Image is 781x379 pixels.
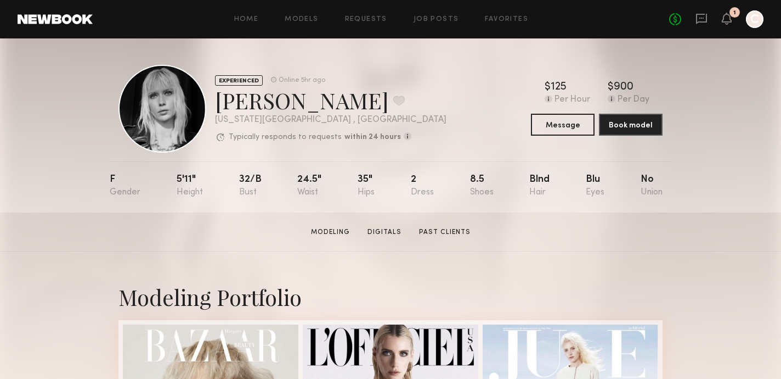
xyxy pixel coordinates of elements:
div: Per Hour [554,95,590,105]
div: Online 5hr ago [279,77,325,84]
div: 5'11" [177,175,203,197]
div: Per Day [618,95,649,105]
div: 24.5" [297,175,321,197]
div: EXPERIENCED [215,75,263,86]
a: Models [285,16,318,23]
button: Book model [599,114,663,136]
a: Past Clients [415,227,475,237]
div: Blnd [529,175,550,197]
div: $ [545,82,551,93]
a: Favorites [485,16,528,23]
div: 900 [614,82,633,93]
div: 32/b [239,175,262,197]
a: Home [234,16,259,23]
a: Job Posts [414,16,459,23]
div: Modeling Portfolio [118,282,663,311]
div: $ [608,82,614,93]
a: C [746,10,763,28]
a: Digitals [363,227,406,237]
div: [US_STATE][GEOGRAPHIC_DATA] , [GEOGRAPHIC_DATA] [215,115,446,125]
div: 2 [411,175,434,197]
div: [PERSON_NAME] [215,86,446,115]
div: F [110,175,140,197]
div: 125 [551,82,567,93]
div: No [641,175,663,197]
b: within 24 hours [344,133,401,141]
p: Typically responds to requests [229,133,342,141]
div: 8.5 [470,175,494,197]
a: Modeling [307,227,354,237]
div: Blu [586,175,604,197]
div: 35" [358,175,375,197]
a: Requests [345,16,387,23]
button: Message [531,114,595,136]
div: 1 [733,10,736,16]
